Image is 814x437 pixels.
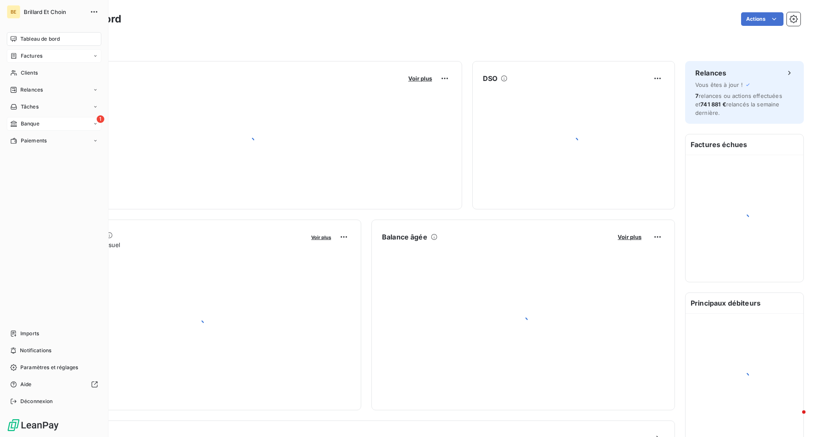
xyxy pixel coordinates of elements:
span: Paiements [21,137,47,145]
span: Tableau de bord [20,35,60,43]
h6: Relances [695,68,726,78]
a: Aide [7,378,101,391]
button: Voir plus [309,233,334,241]
span: Brillard Et Choin [24,8,85,15]
span: 741 881 € [700,101,726,108]
h6: DSO [483,73,497,84]
span: Aide [20,381,32,388]
span: Clients [21,69,38,77]
button: Voir plus [406,75,435,82]
span: Voir plus [311,234,331,240]
span: Vous êtes à jour ! [695,81,743,88]
img: Logo LeanPay [7,418,59,432]
span: Paramètres et réglages [20,364,78,371]
span: Voir plus [618,234,641,240]
div: BE [7,5,20,19]
span: Factures [21,52,42,60]
iframe: Intercom live chat [785,408,806,429]
span: Déconnexion [20,398,53,405]
span: Banque [21,120,39,128]
h6: Balance âgée [382,232,427,242]
h6: Factures échues [686,134,803,155]
span: Imports [20,330,39,337]
button: Actions [741,12,783,26]
span: Chiffre d'affaires mensuel [48,240,305,249]
span: Notifications [20,347,51,354]
span: Relances [20,86,43,94]
span: Tâches [21,103,39,111]
span: 7 [695,92,699,99]
button: Voir plus [615,233,644,241]
span: Voir plus [408,75,432,82]
h6: Principaux débiteurs [686,293,803,313]
span: 1 [97,115,104,123]
span: relances ou actions effectuées et relancés la semaine dernière. [695,92,782,116]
